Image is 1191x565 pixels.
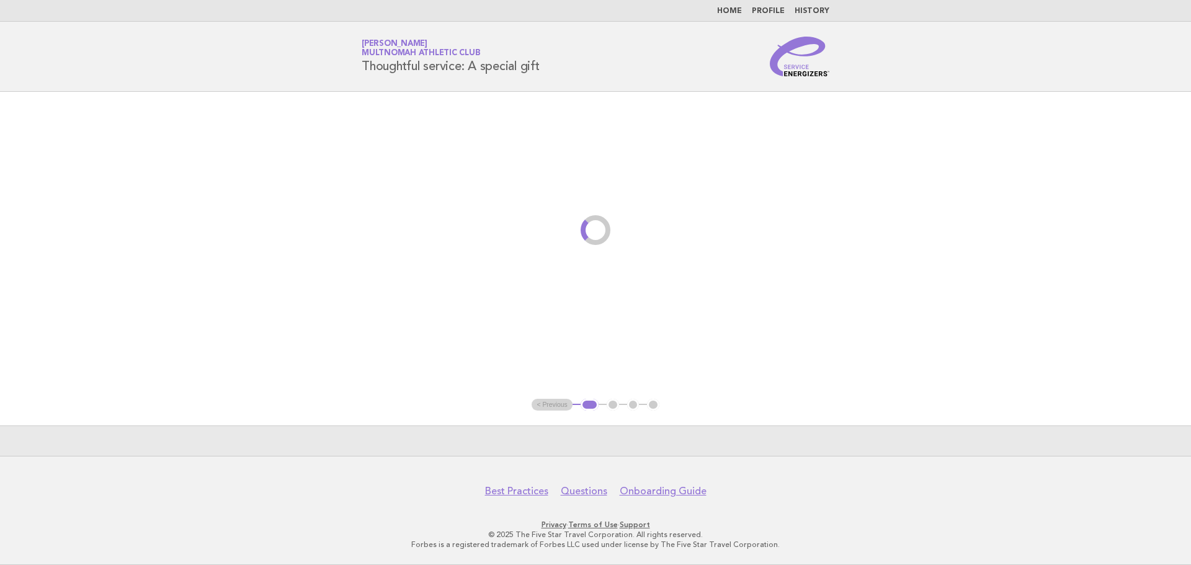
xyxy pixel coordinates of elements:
p: © 2025 The Five Star Travel Corporation. All rights reserved. [216,530,975,540]
h1: Thoughtful service: A special gift [362,40,540,73]
p: · · [216,520,975,530]
p: Forbes is a registered trademark of Forbes LLC used under license by The Five Star Travel Corpora... [216,540,975,549]
a: History [795,7,829,15]
span: Multnomah Athletic Club [362,50,480,58]
a: Questions [561,485,607,497]
a: Terms of Use [568,520,618,529]
a: Privacy [542,520,566,529]
a: Profile [752,7,785,15]
a: Onboarding Guide [620,485,707,497]
img: Service Energizers [770,37,829,76]
a: Support [620,520,650,529]
a: Best Practices [485,485,548,497]
a: [PERSON_NAME]Multnomah Athletic Club [362,40,480,57]
a: Home [717,7,742,15]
